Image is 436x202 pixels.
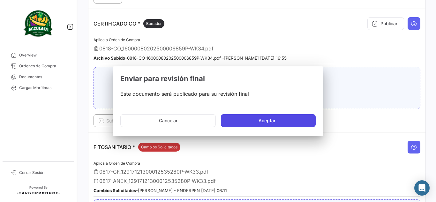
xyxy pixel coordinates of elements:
[146,21,162,26] span: Borrador
[19,74,69,80] span: Documentos
[367,17,404,30] button: Publicar
[99,45,214,52] span: 0818-CO_16000080202500006859P-WK34.pdf
[94,37,140,42] span: Aplica a Orden de Compra
[94,143,180,152] p: FITOSANITARIO *
[99,118,117,123] span: Subir
[99,168,208,175] span: 0817-CF_12917121300012535280P-WK33.pdf
[120,91,316,97] p: Este documento será publicado para su revisión final
[19,63,69,69] span: Órdenes de Compra
[19,170,69,176] span: Cerrar Sesión
[99,178,216,184] span: 0817-ANEX_12917121300012535280P-WK33.pdf
[414,180,430,196] div: Abrir Intercom Messenger
[94,56,125,61] b: Archivo Subido
[94,161,140,166] span: Aplica a Orden de Compra
[19,85,69,91] span: Cargas Marítimas
[120,74,316,83] h2: Enviar para revisión final
[141,144,177,150] span: Cambios Solicitados
[22,8,54,40] img: agzulasa-logo.png
[120,114,216,127] button: Cancelar
[94,188,227,193] small: - [PERSON_NAME] - ENDERPEN [DATE] 06:11
[19,52,69,58] span: Overview
[94,56,287,61] small: - 0818-CO_16000080202500006859P-WK34.pdf - [PERSON_NAME] [DATE] 16:55
[221,114,316,127] button: Aceptar
[94,19,164,28] p: CERTIFICADO CO *
[94,188,136,193] b: Cambios Solicitados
